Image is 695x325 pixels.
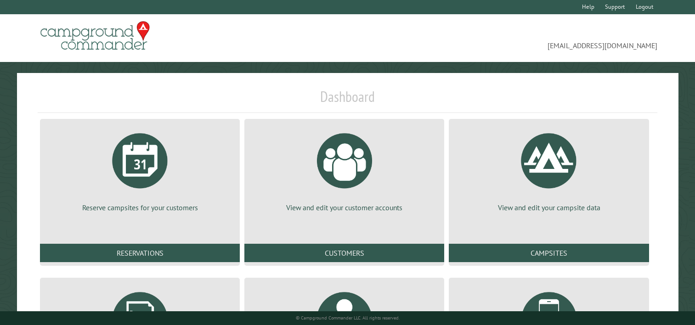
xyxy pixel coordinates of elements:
a: View and edit your campsite data [460,126,638,213]
img: Campground Commander [38,18,153,54]
p: View and edit your campsite data [460,202,638,213]
a: View and edit your customer accounts [255,126,433,213]
h1: Dashboard [38,88,657,113]
p: Reserve campsites for your customers [51,202,229,213]
a: Reserve campsites for your customers [51,126,229,213]
a: Customers [244,244,444,262]
small: © Campground Commander LLC. All rights reserved. [296,315,400,321]
p: View and edit your customer accounts [255,202,433,213]
span: [EMAIL_ADDRESS][DOMAIN_NAME] [348,25,658,51]
a: Reservations [40,244,240,262]
a: Campsites [449,244,649,262]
